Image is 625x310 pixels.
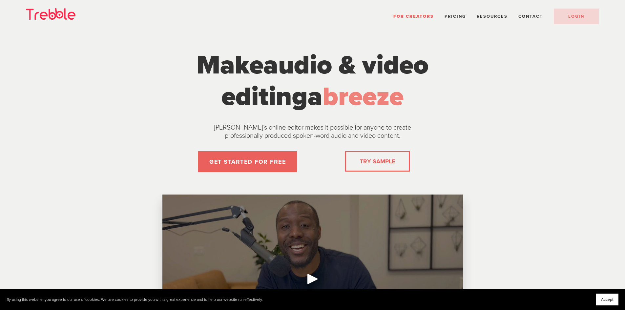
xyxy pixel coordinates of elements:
button: Accept [596,294,618,305]
div: Play [305,271,321,287]
img: Trebble [26,8,75,20]
h1: Make a [190,50,436,113]
span: Accept [601,297,614,302]
span: LOGIN [568,14,584,19]
a: LOGIN [554,9,599,24]
span: editing [221,81,308,113]
span: Resources [477,14,508,19]
a: Pricing [445,14,466,19]
span: audio & video [263,50,428,81]
p: By using this website, you agree to our use of cookies. We use cookies to provide you with a grea... [7,297,263,302]
a: GET STARTED FOR FREE [198,151,297,172]
span: breeze [323,81,404,113]
a: Contact [518,14,543,19]
p: [PERSON_NAME]’s online editor makes it possible for anyone to create professionally produced spok... [198,124,427,140]
a: For Creators [393,14,434,19]
a: TRY SAMPLE [357,155,398,168]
